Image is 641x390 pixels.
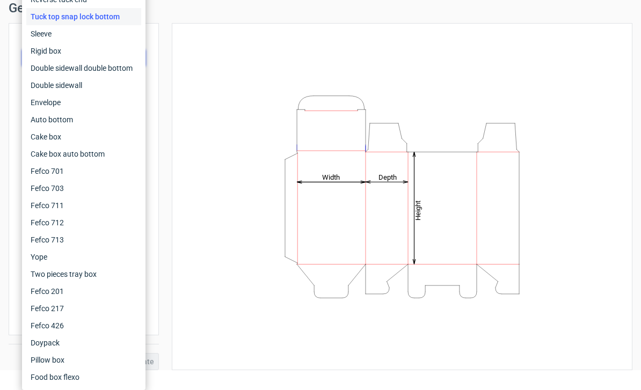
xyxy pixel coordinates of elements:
tspan: Depth [378,173,397,181]
div: Two pieces tray box [26,266,141,283]
div: Yope [26,248,141,266]
div: Fefco 703 [26,180,141,197]
div: Fefco 701 [26,163,141,180]
div: Fefco 711 [26,197,141,214]
div: Cake box [26,128,141,145]
div: Fefco 217 [26,300,141,317]
div: Sleeve [26,25,141,42]
div: Cake box auto bottom [26,145,141,163]
div: Pillow box [26,351,141,369]
div: Fefco 713 [26,231,141,248]
div: Tuck top snap lock bottom [26,8,141,25]
div: Double sidewall [26,77,141,94]
div: Fefco 201 [26,283,141,300]
tspan: Width [322,173,340,181]
div: Fefco 712 [26,214,141,231]
h1: Generate new dieline [9,2,632,14]
div: Food box flexo [26,369,141,386]
div: Envelope [26,94,141,111]
div: Rigid box [26,42,141,60]
div: Double sidewall double bottom [26,60,141,77]
div: Auto bottom [26,111,141,128]
div: Doypack [26,334,141,351]
tspan: Height [414,200,422,220]
div: Fefco 426 [26,317,141,334]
